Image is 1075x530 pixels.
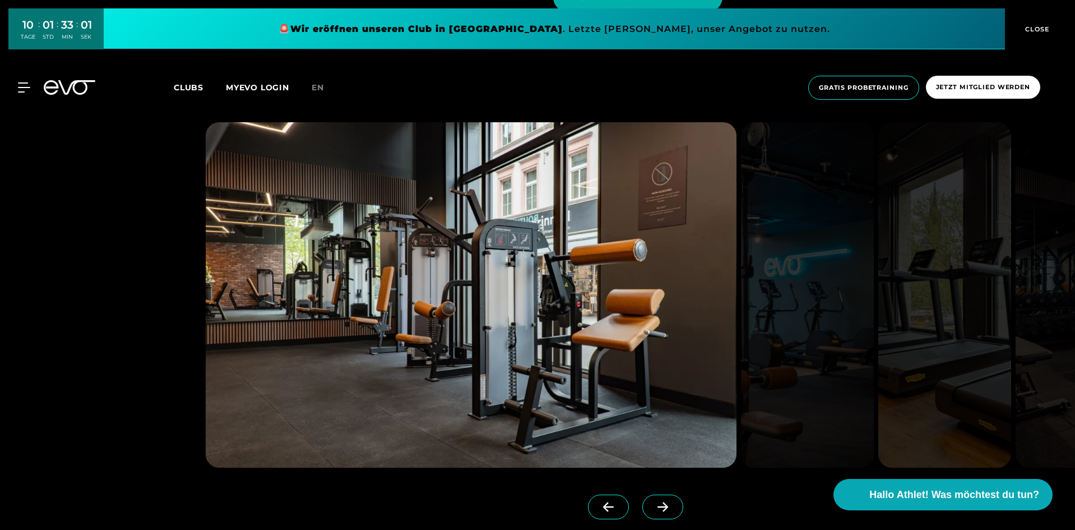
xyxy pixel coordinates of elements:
[21,33,35,41] div: TAGE
[1005,8,1067,49] button: CLOSE
[878,122,1011,468] img: evofitness
[174,82,226,93] a: Clubs
[869,487,1039,503] span: Hallo Athlet! Was möchtest du tun?
[312,82,324,93] span: en
[38,18,40,48] div: :
[833,479,1053,510] button: Hallo Athlet! Was möchtest du tun?
[936,82,1030,92] span: Jetzt Mitglied werden
[57,18,58,48] div: :
[61,33,73,41] div: MIN
[21,17,35,33] div: 10
[81,17,92,33] div: 01
[1022,24,1050,34] span: CLOSE
[923,76,1044,100] a: Jetzt Mitglied werden
[43,33,54,41] div: STD
[805,76,923,100] a: Gratis Probetraining
[226,82,289,93] a: MYEVO LOGIN
[76,18,78,48] div: :
[741,122,874,468] img: evofitness
[81,33,92,41] div: SEK
[43,17,54,33] div: 01
[312,81,337,94] a: en
[174,82,203,93] span: Clubs
[61,17,73,33] div: 33
[819,83,909,93] span: Gratis Probetraining
[206,122,736,468] img: evofitness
